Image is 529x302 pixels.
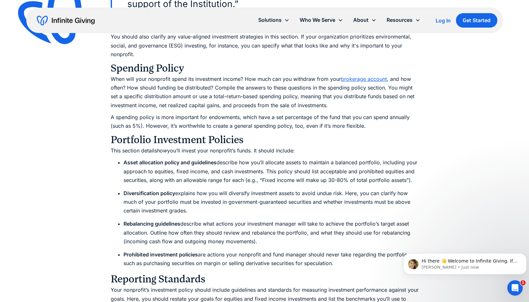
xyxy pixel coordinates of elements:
[294,13,348,27] div: Who We Serve
[348,13,381,27] div: About
[253,13,294,27] div: Solutions
[111,75,419,110] p: When will your nonprofit spend its investment income? How much can you withdraw from your , and h...
[124,189,419,215] li: explains how you will diversify investment assets to avoid undue risk. Here, you can clarify how ...
[37,15,95,26] a: home
[520,280,525,285] span: 1
[124,220,419,246] li: describe what actions your investment manager will take to achieve the portfolio’s target asset a...
[387,16,413,24] div: Resources
[124,158,419,185] li: describe how you’ll allocate assets to maintain a balanced portfolio, including your approach to ...
[456,13,497,28] a: Get Started
[111,62,419,75] h3: Spending Policy
[157,147,167,154] em: how
[124,250,419,268] li: are actions your nonprofit and fund manager should never take regarding the portfolio, such as pu...
[124,159,217,166] strong: Asset allocation policy and guidelines
[258,16,282,24] div: Solutions
[111,146,419,155] p: This section details you’ll invest your nonprofit’s funds. It should include:
[111,273,419,286] h3: Reporting Standards
[111,113,419,130] p: A spending policy is more important for endowments, which have a set percentage of the fund that ...
[124,220,180,227] strong: Rebalancing guidelines
[401,240,529,285] iframe: Intercom notifications message
[300,16,335,24] div: Who We Serve
[381,13,425,27] div: Resources
[436,18,451,23] div: Log In
[124,251,198,258] strong: Prohibited investment policies
[353,16,369,24] div: About
[111,32,419,59] p: You should also clarify any value-aligned investment strategies in this section. If your organiza...
[341,76,387,82] a: brokerage account
[436,17,451,24] a: Log In
[124,190,175,196] strong: Diversification policy
[507,280,523,296] iframe: Intercom live chat
[111,134,419,146] h3: Portfolio Investment Policies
